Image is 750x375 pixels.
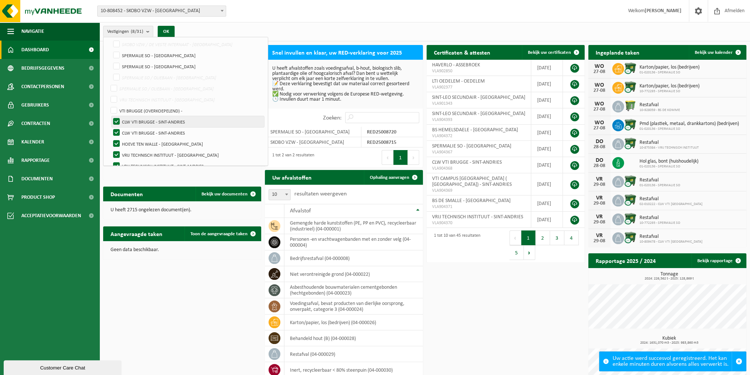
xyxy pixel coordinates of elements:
[112,127,264,138] label: CLW VTI BRUGGE - SINT-ANDRIES
[21,77,64,96] span: Contactpersonen
[592,163,607,169] div: 28-08
[536,230,550,245] button: 2
[432,220,525,226] span: VLA904370
[196,187,260,201] a: Bekijk uw documenten
[528,50,571,55] span: Bekijk uw certificaten
[639,183,680,188] span: 01-020136 - SPERMALIE SO
[201,192,248,197] span: Bekijk uw documenten
[370,175,409,180] span: Ophaling aanvragen
[592,88,607,93] div: 27-08
[531,141,563,157] td: [DATE]
[531,195,563,212] td: [DATE]
[645,8,681,14] strong: [PERSON_NAME]
[432,143,511,149] span: SPERMALIE SO - [GEOGRAPHIC_DATA]
[284,218,423,234] td: gemengde harde kunststoffen (PE, PP en PVC), recycleerbaar (industrieel) (04-000001)
[393,150,408,165] button: 1
[265,45,409,59] h2: Snel invullen en klaar, uw RED-verklaring voor 2025
[432,84,525,90] span: VLA902377
[592,82,607,88] div: WO
[112,160,264,171] label: VRIJ TECHNISCH INSTITUUT - SINT-ANDRIES
[112,39,264,50] label: SKOBO VZW / DE VESTE INTERNAAT - [GEOGRAPHIC_DATA]
[592,120,607,126] div: WO
[521,230,536,245] button: 1
[624,100,637,112] img: WB-0770-HPE-GN-50
[524,245,535,260] button: Next
[509,230,521,245] button: Previous
[21,170,53,188] span: Documenten
[639,127,739,131] span: 01-020136 - SPERMALIE SO
[639,65,700,70] span: Karton/papier, los (bedrijven)
[639,215,680,221] span: Restafval
[592,139,607,145] div: DO
[639,159,698,164] span: Hol glas, bont (huishoudelijk)
[592,101,607,107] div: WO
[190,232,248,236] span: Toon de aangevraagde taken
[21,151,50,170] span: Rapportage
[185,226,260,241] a: Toon de aangevraagde taken
[432,188,525,194] span: VLA904369
[367,140,396,145] strong: RED25008715
[112,50,264,61] label: SPERMALIE SO - [GEOGRAPHIC_DATA]
[284,346,423,362] td: restafval (04-000029)
[265,137,361,147] td: SKOBO VZW - [GEOGRAPHIC_DATA]
[592,182,607,187] div: 29-08
[624,194,637,206] img: WB-1100-CU
[592,272,746,281] h3: Tonnage
[592,239,607,244] div: 29-08
[432,79,485,84] span: LTI OEDELEM - OEDELEM
[98,6,226,16] span: 10-808452 - SKOBO VZW - BRUGGE
[21,96,49,114] span: Gebruikers
[531,76,563,92] td: [DATE]
[432,160,502,165] span: CLW VTI BRUGGE - SINT-ANDRIES
[531,212,563,228] td: [DATE]
[695,50,733,55] span: Bekijk uw kalender
[111,247,254,253] p: Geen data beschikbaar.
[432,111,525,117] span: SINT-LEO SECUNDAIR - [GEOGRAPHIC_DATA]
[112,72,264,83] label: SPERMALIE SO / OLIEBAAN - [GEOGRAPHIC_DATA]
[432,127,518,133] span: BS HEMELSDAELE - [GEOGRAPHIC_DATA]
[107,26,143,37] span: Vestigingen
[21,22,44,41] span: Navigatie
[408,150,419,165] button: Next
[269,190,290,200] span: 10
[592,107,607,112] div: 27-08
[639,121,739,127] span: Pmd (plastiek, metaal, drankkartons) (bedrijven)
[592,220,607,225] div: 29-08
[639,108,680,112] span: 10-928059 - BS DE KOMME
[112,61,264,72] label: SPERMALIE SO - [GEOGRAPHIC_DATA]
[432,133,525,139] span: VLA904372
[592,214,607,220] div: VR
[639,102,680,108] span: Restafval
[21,133,44,151] span: Kalender
[21,41,49,59] span: Dashboard
[269,149,314,166] div: 1 tot 2 van 2 resultaten
[531,108,563,125] td: [DATE]
[158,26,175,38] button: OK
[432,68,525,74] span: VLA902850
[364,170,422,185] a: Ophaling aanvragen
[97,6,226,17] span: 10-808452 - SKOBO VZW - BRUGGE
[284,234,423,250] td: personen -en vrachtwagenbanden met en zonder velg (04-000004)
[432,198,511,204] span: BS DE SMALLE - [GEOGRAPHIC_DATA]
[691,253,746,268] a: Bekijk rapportage
[639,196,702,202] span: Restafval
[430,230,480,261] div: 1 tot 10 van 45 resultaten
[432,117,525,123] span: VLA904393
[131,29,143,34] count: (8/31)
[639,140,699,146] span: Restafval
[427,45,498,59] h2: Certificaten & attesten
[290,208,311,214] span: Afvalstof
[639,146,699,150] span: 10-875384 - VRIJ TECHNISCH INSTITUUT
[111,208,254,213] p: U heeft 2715 ongelezen document(en).
[550,230,564,245] button: 3
[592,201,607,206] div: 29-08
[592,341,746,345] span: 2024: 1631,070 m3 - 2025: 983,860 m3
[592,69,607,74] div: 27-08
[432,101,525,107] span: VLA901343
[531,173,563,195] td: [DATE]
[624,62,637,74] img: WB-1100-CU
[624,231,637,244] img: WB-1100-CU
[432,214,523,220] span: VRIJ TECHNISCH INSTITUUT - SINT-ANDRIES
[639,89,700,94] span: 10-772293 - SPERMALIE SO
